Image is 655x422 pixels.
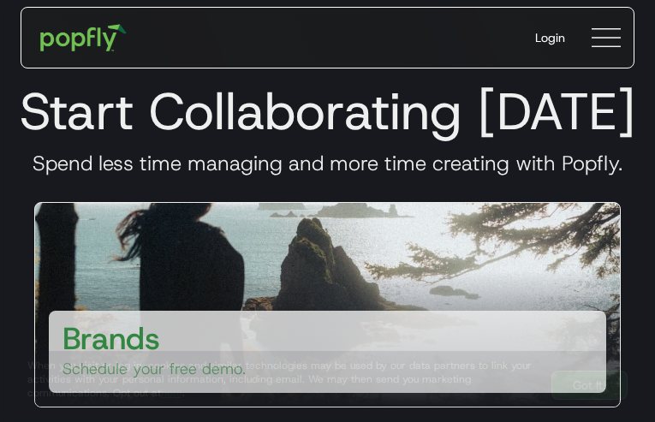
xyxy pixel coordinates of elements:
a: Login [521,15,579,60]
h3: Brands [63,318,160,359]
h3: Spend less time managing and more time creating with Popfly. [14,151,641,176]
div: When you visit or log in, cookies and similar technologies may be used by our data partners to li... [27,359,538,400]
a: Got It! [551,371,628,400]
a: home [28,12,139,63]
div: Login [535,29,565,46]
a: here [161,386,182,400]
h1: Start Collaborating [DATE] [14,80,641,142]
